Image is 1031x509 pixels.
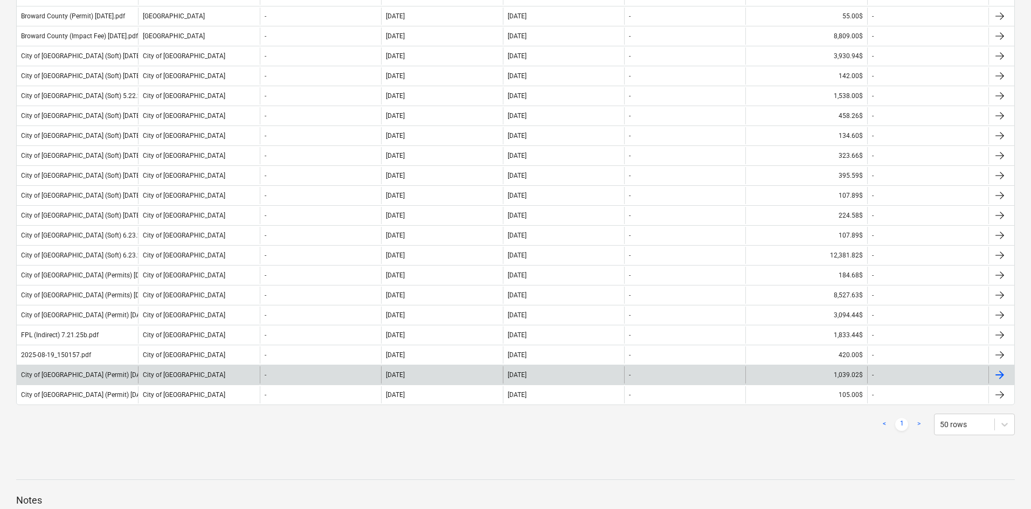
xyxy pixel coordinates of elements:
[872,252,874,259] div: -
[138,227,259,244] div: City of [GEOGRAPHIC_DATA]
[138,386,259,403] div: City of [GEOGRAPHIC_DATA]
[629,212,631,219] div: -
[386,192,405,199] div: [DATE]
[508,132,527,140] div: [DATE]
[21,52,153,60] div: City of [GEOGRAPHIC_DATA] (Soft) [DATE].pdf
[872,52,874,60] div: -
[265,12,266,20] div: -
[265,291,266,299] div: -
[21,271,164,279] div: City of [GEOGRAPHIC_DATA] (Permits) [DATE].pdf
[872,132,874,140] div: -
[138,167,259,184] div: City of [GEOGRAPHIC_DATA]
[872,371,874,379] div: -
[508,391,527,399] div: [DATE]
[872,271,874,279] div: -
[21,112,153,120] div: City of [GEOGRAPHIC_DATA] (Soft) [DATE].pdf
[872,351,874,359] div: -
[386,252,405,259] div: [DATE]
[386,112,405,120] div: [DATE]
[138,346,259,364] div: City of [GEOGRAPHIC_DATA]
[872,92,874,100] div: -
[745,267,867,284] div: 184.68$
[138,67,259,85] div: City of [GEOGRAPHIC_DATA]
[745,67,867,85] div: 142.00$
[386,32,405,40] div: [DATE]
[508,252,527,259] div: [DATE]
[508,232,527,239] div: [DATE]
[629,12,631,20] div: -
[745,127,867,144] div: 134.60$
[872,72,874,80] div: -
[265,72,266,80] div: -
[508,112,527,120] div: [DATE]
[21,172,153,179] div: City of [GEOGRAPHIC_DATA] (Soft) [DATE].pdf
[138,326,259,344] div: City of [GEOGRAPHIC_DATA]
[386,152,405,159] div: [DATE]
[745,167,867,184] div: 395.59$
[745,287,867,304] div: 8,527.63$
[508,192,527,199] div: [DATE]
[745,366,867,384] div: 1,039.02$
[265,132,266,140] div: -
[508,311,527,319] div: [DATE]
[21,371,161,379] div: City of [GEOGRAPHIC_DATA] (Permit) [DATE].pdf
[265,152,266,159] div: -
[629,291,631,299] div: -
[265,172,266,179] div: -
[745,386,867,403] div: 105.00$
[745,8,867,25] div: 55.00$
[265,391,266,399] div: -
[386,212,405,219] div: [DATE]
[138,147,259,164] div: City of [GEOGRAPHIC_DATA]
[265,92,266,100] div: -
[21,252,160,259] div: City of [GEOGRAPHIC_DATA] (Soft) 6.23.25c.pdf
[629,371,631,379] div: -
[386,72,405,80] div: [DATE]
[138,127,259,144] div: City of [GEOGRAPHIC_DATA]
[878,418,891,431] a: Previous page
[138,267,259,284] div: City of [GEOGRAPHIC_DATA]
[265,32,266,40] div: -
[138,8,259,25] div: [GEOGRAPHIC_DATA]
[265,371,266,379] div: -
[21,192,153,199] div: City of [GEOGRAPHIC_DATA] (Soft) [DATE].pdf
[508,331,527,339] div: [DATE]
[872,172,874,179] div: -
[745,187,867,204] div: 107.89$
[21,331,99,339] div: FPL (Indirect) 7.21.25b.pdf
[21,291,164,299] div: City of [GEOGRAPHIC_DATA] (Permits) [DATE].pdf
[386,52,405,60] div: [DATE]
[138,187,259,204] div: City of [GEOGRAPHIC_DATA]
[386,271,405,279] div: [DATE]
[629,172,631,179] div: -
[138,247,259,264] div: City of [GEOGRAPHIC_DATA]
[138,47,259,65] div: City of [GEOGRAPHIC_DATA]
[508,32,527,40] div: [DATE]
[138,207,259,224] div: City of [GEOGRAPHIC_DATA]
[508,52,527,60] div: [DATE]
[386,351,405,359] div: [DATE]
[872,391,874,399] div: -
[21,152,153,159] div: City of [GEOGRAPHIC_DATA] (Soft) [DATE].pdf
[977,457,1031,509] iframe: Chat Widget
[265,52,266,60] div: -
[386,391,405,399] div: [DATE]
[745,306,867,324] div: 3,094.44$
[745,326,867,344] div: 1,833.44$
[138,107,259,124] div: City of [GEOGRAPHIC_DATA]
[138,87,259,104] div: City of [GEOGRAPHIC_DATA]
[386,291,405,299] div: [DATE]
[745,107,867,124] div: 458.26$
[508,351,527,359] div: [DATE]
[629,32,631,40] div: -
[508,371,527,379] div: [DATE]
[629,232,631,239] div: -
[265,351,266,359] div: -
[629,391,631,399] div: -
[386,12,405,20] div: [DATE]
[629,92,631,100] div: -
[508,172,527,179] div: [DATE]
[872,311,874,319] div: -
[21,32,138,40] div: Broward County (Impact Fee) [DATE].pdf
[629,132,631,140] div: -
